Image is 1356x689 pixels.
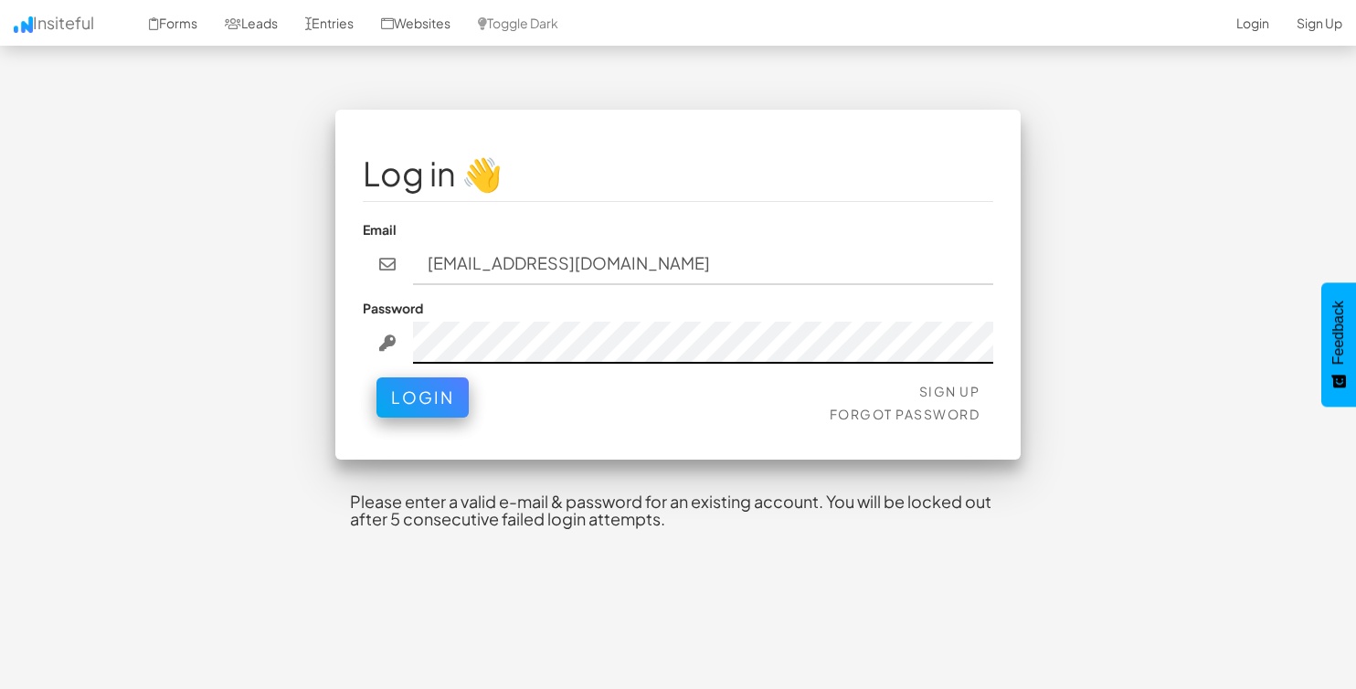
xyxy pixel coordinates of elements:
[14,16,33,33] img: icon.png
[919,383,980,399] a: Sign Up
[363,155,993,192] h1: Log in 👋
[363,299,423,317] label: Password
[363,220,397,238] label: Email
[1321,282,1356,407] button: Feedback - Show survey
[335,478,1021,544] h4: Please enter a valid e-mail & password for an existing account. You will be locked out after 5 co...
[376,377,469,418] button: Login
[1330,301,1347,365] span: Feedback
[413,243,994,285] input: john@doe.com
[830,406,980,422] a: Forgot Password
